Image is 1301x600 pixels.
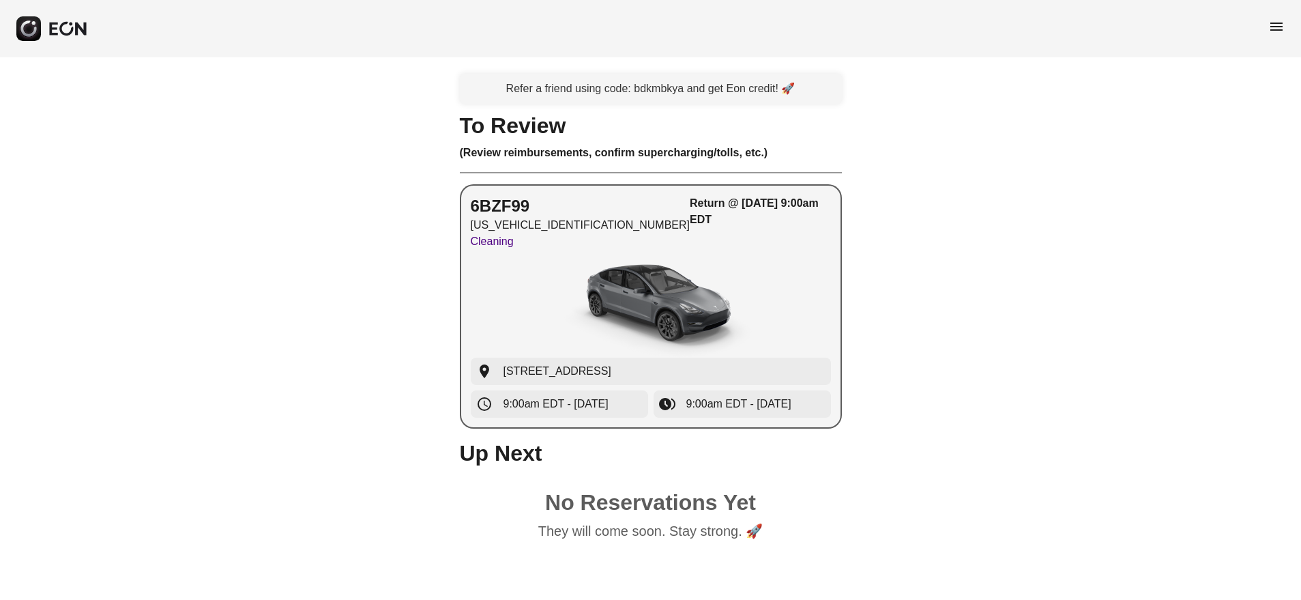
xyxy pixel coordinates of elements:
h3: (Review reimbursements, confirm supercharging/tolls, etc.) [460,145,842,161]
h1: To Review [460,117,842,134]
span: schedule [476,396,493,412]
p: [US_VEHICLE_IDENTIFICATION_NUMBER] [471,217,690,233]
span: 9:00am EDT - [DATE] [686,396,791,412]
span: location_on [476,363,493,380]
img: car [549,255,753,358]
span: menu [1268,18,1285,35]
button: 6BZF99[US_VEHICLE_IDENTIFICATION_NUMBER]CleaningReturn @ [DATE] 9:00am EDTcar[STREET_ADDRESS]9:00... [460,184,842,429]
p: Cleaning [471,233,690,250]
span: [STREET_ADDRESS] [503,363,611,380]
h2: 6BZF99 [471,195,690,217]
a: Refer a friend using code: bdkmbkya and get Eon credit! 🚀 [460,74,842,104]
h1: No Reservations Yet [545,494,756,511]
h3: Return @ [DATE] 9:00am EDT [690,195,830,228]
p: They will come soon. Stay strong. 🚀 [538,522,763,541]
h1: Up Next [460,445,842,461]
span: 9:00am EDT - [DATE] [503,396,609,412]
span: browse_gallery [659,396,675,412]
